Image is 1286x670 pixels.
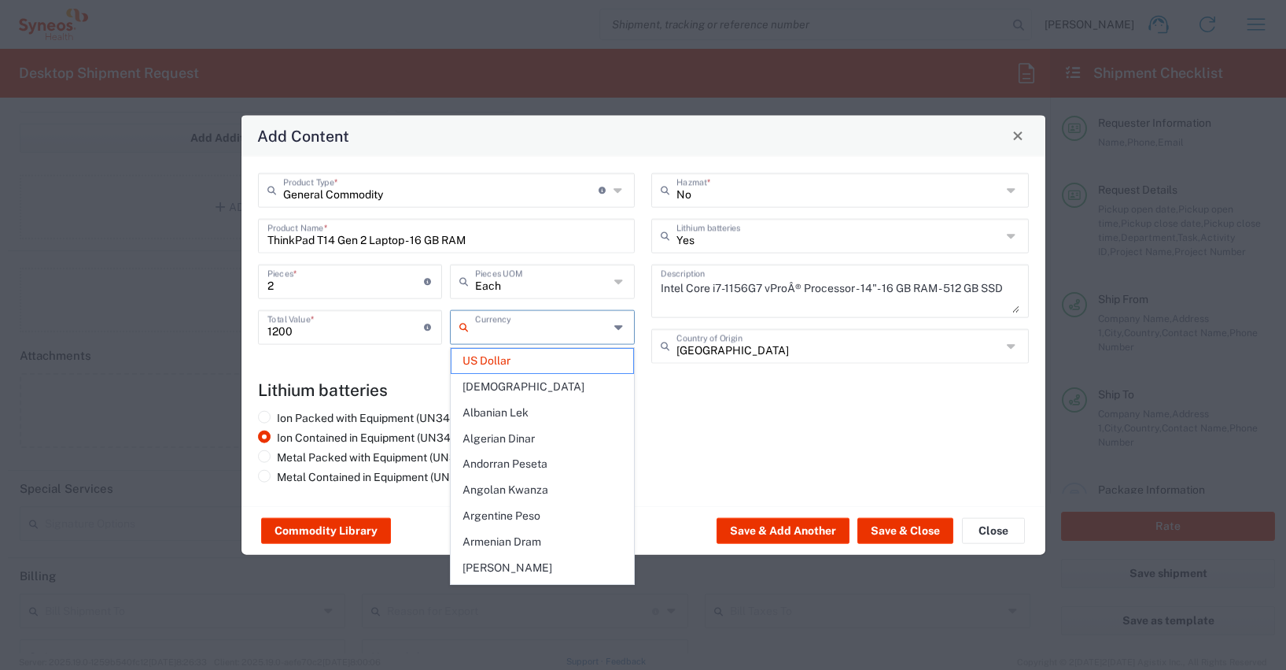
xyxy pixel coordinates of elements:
span: US Dollar [451,349,633,373]
label: Metal Packed with Equipment (UN3091, PI969) [258,450,514,464]
span: Australian Dollar [451,581,633,605]
label: Metal Contained in Equipment (UN3091, PI970) [258,469,514,483]
span: [PERSON_NAME] [451,556,633,580]
label: Ion Packed with Equipment (UN3481, PI966) [258,410,501,424]
h4: Lithium batteries [258,379,1029,399]
button: Save & Close [857,518,953,543]
button: Save & Add Another [717,518,849,543]
span: Armenian Dram [451,530,633,554]
button: Close [962,518,1025,543]
span: Argentine Peso [451,504,633,528]
label: Ion Contained in Equipment (UN3481, PI967) [258,430,502,444]
h4: Add Content [257,124,349,146]
button: Commodity Library [261,518,391,543]
span: Algerian Dinar [451,427,633,451]
span: Albanian Lek [451,401,633,425]
span: Angolan Kwanza [451,478,633,502]
span: Andorran Peseta [451,452,633,476]
button: Close [1007,124,1029,146]
span: [DEMOGRAPHIC_DATA] [451,375,633,399]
